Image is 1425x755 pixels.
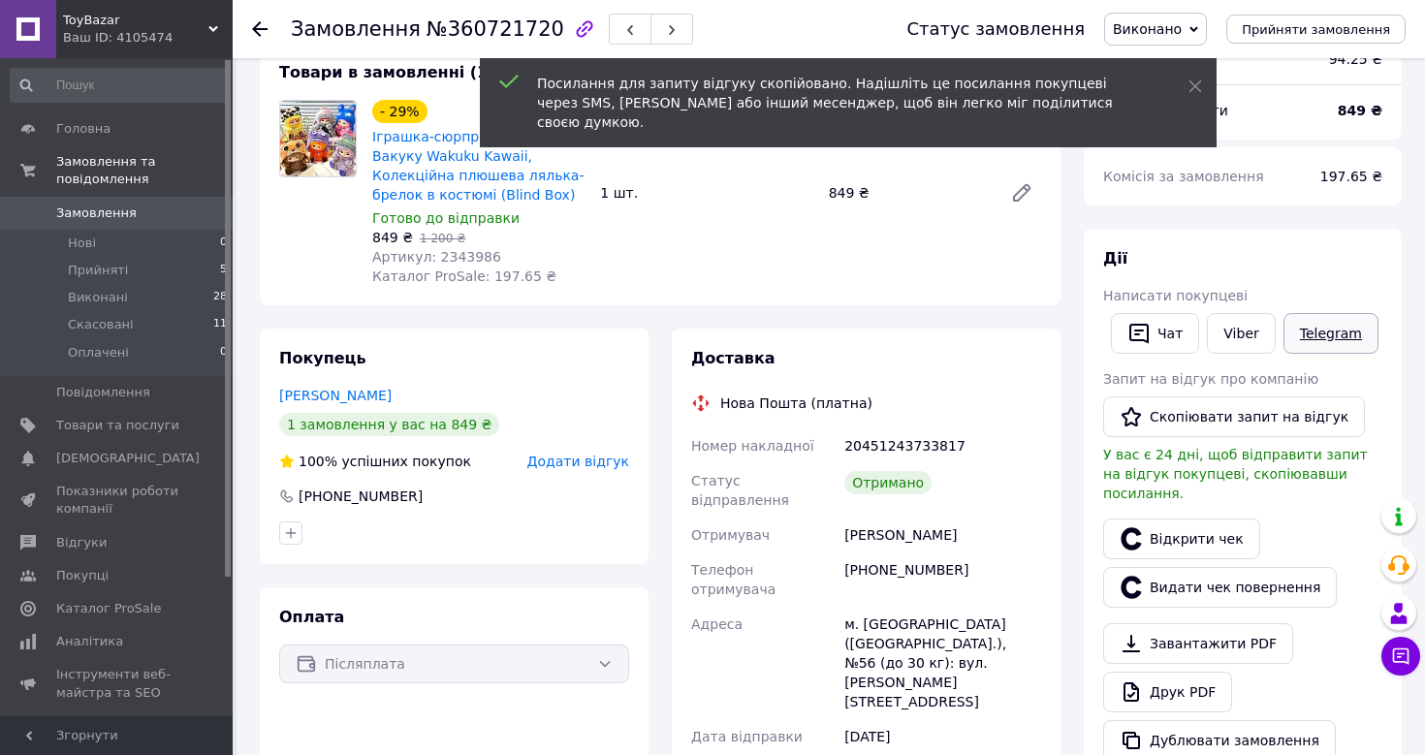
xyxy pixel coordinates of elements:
[840,719,1045,754] div: [DATE]
[537,74,1140,132] div: Посилання для запиту відгуку скопійовано. Надішліть це посилання покупцеві через SMS, [PERSON_NAM...
[56,120,111,138] span: Головна
[220,262,227,279] span: 5
[220,344,227,362] span: 0
[63,12,208,29] span: ToyBazar
[280,101,356,176] img: Іграшка-сюрприз брелок Вакуку Wakuku Kawaii, Колекційна плюшева лялька-брелок в костюмі (Blind Box)
[279,608,344,626] span: Оплата
[213,289,227,306] span: 28
[372,230,413,245] span: 849 ₴
[1317,38,1394,80] div: 94.25 ₴
[691,527,770,543] span: Отримувач
[1103,519,1260,559] a: Відкрити чек
[1381,637,1420,676] button: Чат з покупцем
[1103,371,1318,387] span: Запит на відгук про компанію
[420,232,465,245] span: 1 200 ₴
[691,562,776,597] span: Телефон отримувача
[691,729,803,744] span: Дата відправки
[68,289,128,306] span: Виконані
[1002,173,1041,212] a: Редагувати
[1103,249,1127,267] span: Дії
[279,388,392,403] a: [PERSON_NAME]
[1338,103,1382,118] b: 849 ₴
[279,413,499,436] div: 1 замовлення у вас на 849 ₴
[68,344,129,362] span: Оплачені
[840,428,1045,463] div: 20451243733817
[1103,288,1248,303] span: Написати покупцеві
[1111,313,1199,354] button: Чат
[592,179,820,206] div: 1 шт.
[1226,15,1406,44] button: Прийняти замовлення
[1103,447,1368,501] span: У вас є 24 дні, щоб відправити запит на відгук покупцеві, скопіювавши посилання.
[372,210,520,226] span: Готово до відправки
[68,235,96,252] span: Нові
[715,393,877,413] div: Нова Пошта (платна)
[691,349,776,367] span: Доставка
[56,666,179,701] span: Інструменти веб-майстра та SEO
[279,63,495,81] span: Товари в замовленні (1)
[299,454,337,469] span: 100%
[56,204,137,222] span: Замовлення
[372,100,427,123] div: - 29%
[1207,313,1275,354] a: Viber
[427,17,564,41] span: №360721720
[840,552,1045,607] div: [PHONE_NUMBER]
[63,29,233,47] div: Ваш ID: 4105474
[691,438,814,454] span: Номер накладної
[1283,313,1378,354] a: Telegram
[1103,567,1337,608] button: Видати чек повернення
[56,534,107,551] span: Відгуки
[527,454,629,469] span: Додати відгук
[1242,22,1390,37] span: Прийняти замовлення
[56,450,200,467] span: [DEMOGRAPHIC_DATA]
[213,316,227,333] span: 11
[56,384,150,401] span: Повідомлення
[1103,396,1365,437] button: Скопіювати запит на відгук
[10,68,229,103] input: Пошук
[1103,672,1232,712] a: Друк PDF
[252,19,268,39] div: Повернутися назад
[68,262,128,279] span: Прийняті
[821,179,995,206] div: 849 ₴
[68,316,134,333] span: Скасовані
[56,417,179,434] span: Товари та послуги
[372,268,556,284] span: Каталог ProSale: 197.65 ₴
[372,129,584,203] a: Іграшка-сюрприз брелок Вакуку Wakuku Kawaii, Колекційна плюшева лялька-брелок в костюмі (Blind Box)
[56,600,161,617] span: Каталог ProSale
[691,473,789,508] span: Статус відправлення
[1103,623,1293,664] a: Завантажити PDF
[56,483,179,518] span: Показники роботи компанії
[291,17,421,41] span: Замовлення
[840,518,1045,552] div: [PERSON_NAME]
[279,452,471,471] div: успішних покупок
[297,487,425,506] div: [PHONE_NUMBER]
[840,607,1045,719] div: м. [GEOGRAPHIC_DATA] ([GEOGRAPHIC_DATA].), №56 (до 30 кг): вул. [PERSON_NAME][STREET_ADDRESS]
[220,235,227,252] span: 0
[56,633,123,650] span: Аналітика
[1103,169,1264,184] span: Комісія за замовлення
[56,153,233,188] span: Замовлення та повідомлення
[691,616,743,632] span: Адреса
[56,567,109,584] span: Покупці
[1113,21,1182,37] span: Виконано
[372,249,501,265] span: Артикул: 2343986
[1320,169,1382,184] span: 197.65 ₴
[844,471,932,494] div: Отримано
[279,349,366,367] span: Покупець
[906,19,1085,39] div: Статус замовлення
